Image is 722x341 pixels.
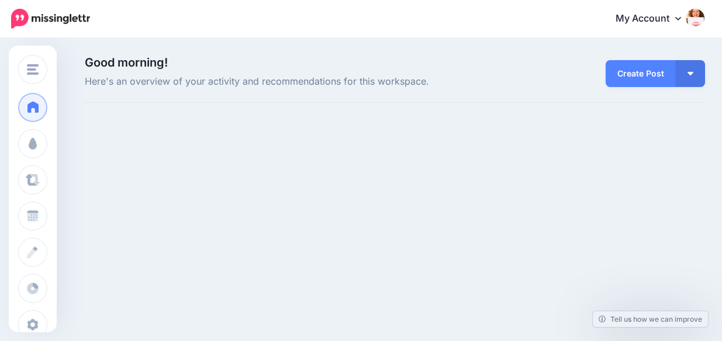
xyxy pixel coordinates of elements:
img: menu.png [27,64,39,75]
a: Create Post [606,60,676,87]
img: Missinglettr [11,9,90,29]
a: My Account [604,5,704,33]
a: Tell us how we can improve [593,311,708,327]
img: arrow-down-white.png [688,72,693,75]
span: Here's an overview of your activity and recommendations for this workspace. [85,74,492,89]
span: Good morning! [85,55,168,69]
